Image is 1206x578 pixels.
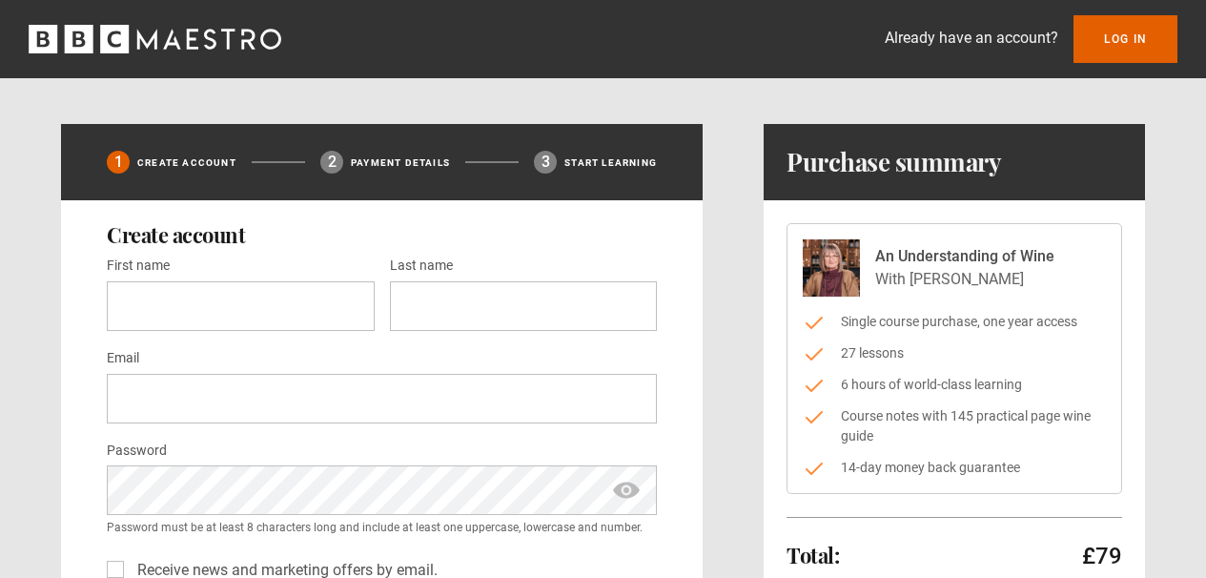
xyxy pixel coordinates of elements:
[390,255,453,278] label: Last name
[107,151,130,174] div: 1
[803,375,1106,395] li: 6 hours of world-class learning
[1082,541,1122,571] p: £79
[107,223,657,246] h2: Create account
[875,268,1054,291] p: With [PERSON_NAME]
[351,155,450,170] p: Payment details
[107,347,139,370] label: Email
[107,440,167,463] label: Password
[875,245,1054,268] p: An Understanding of Wine
[803,312,1106,332] li: Single course purchase, one year access
[107,255,170,278] label: First name
[803,458,1106,478] li: 14-day money back guarantee
[803,406,1106,446] li: Course notes with 145 practical page wine guide
[611,465,642,515] span: show password
[534,151,557,174] div: 3
[29,25,281,53] svg: BBC Maestro
[787,544,839,567] h2: Total:
[787,147,1001,177] h1: Purchase summary
[564,155,657,170] p: Start learning
[885,27,1058,50] p: Already have an account?
[137,155,236,170] p: Create Account
[803,343,1106,363] li: 27 lessons
[320,151,343,174] div: 2
[107,519,657,536] small: Password must be at least 8 characters long and include at least one uppercase, lowercase and num...
[1073,15,1177,63] a: Log In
